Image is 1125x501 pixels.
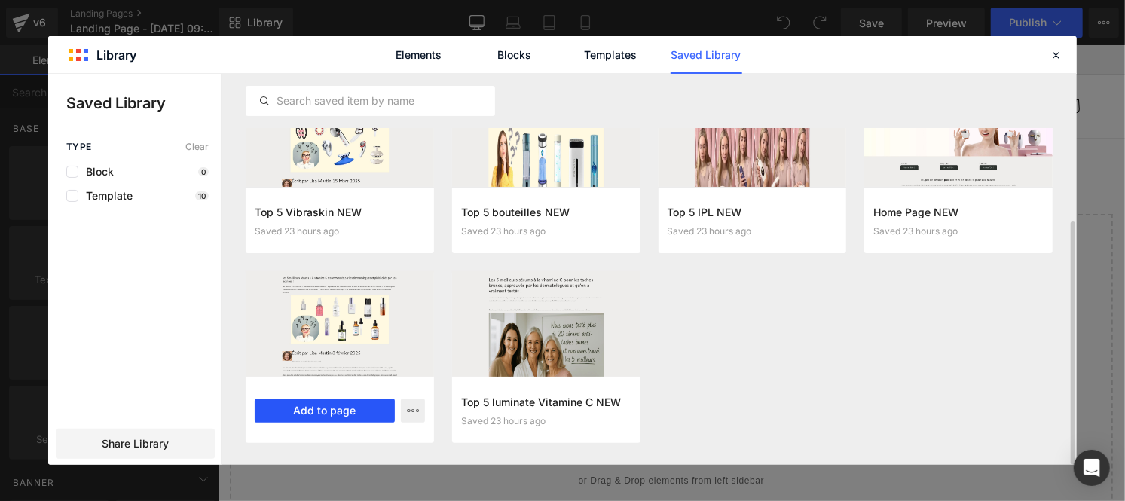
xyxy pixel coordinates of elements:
span: Block [78,166,114,178]
span: Type [66,142,92,152]
a: Catalog [197,45,259,77]
div: Saved 23 hours ago [461,416,631,426]
p: or Drag & Drop elements from left sidebar [36,430,871,441]
p: Saved Library [66,92,221,115]
span: Share Library [102,436,169,451]
a: Blocks [479,36,551,74]
h3: Top 5 bouteilles NEW [461,204,631,220]
input: Search saved item by name [246,92,494,110]
span: AUJOURD'HUI -30% SUR LES 100 PREMIÈRES COMMANDES [289,8,619,20]
button: Add to page [255,399,395,423]
span: Template [78,190,133,202]
h3: Home Page NEW [873,204,1044,220]
h3: Top 5 luminate Vitamine C NEW [461,394,631,410]
div: Saved 23 hours ago [255,226,425,237]
a: Templates [575,36,647,74]
div: Saved 23 hours ago [668,226,838,237]
span: Home [153,54,187,68]
a: Saved Library [671,36,742,74]
span: Contact [268,54,313,68]
a: Explore Template [386,388,521,418]
a: GOOGLE [34,47,130,76]
a: Home [144,45,196,77]
span: Clear [185,142,209,152]
p: 10 [195,191,209,200]
p: Start building your page [36,204,871,222]
div: Saved 23 hours ago [873,226,1044,237]
span: Catalog [206,54,250,68]
summary: Recherche [805,44,838,78]
p: 0 [198,167,209,176]
h3: Top 5 Vibraskin NEW [255,204,425,220]
div: Open Intercom Messenger [1074,450,1110,486]
h3: Top 5 IPL NEW [668,204,838,220]
a: Contact [259,45,323,77]
span: GOOGLE [39,50,124,72]
a: Elements [384,36,455,74]
div: Saved 23 hours ago [461,226,631,237]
